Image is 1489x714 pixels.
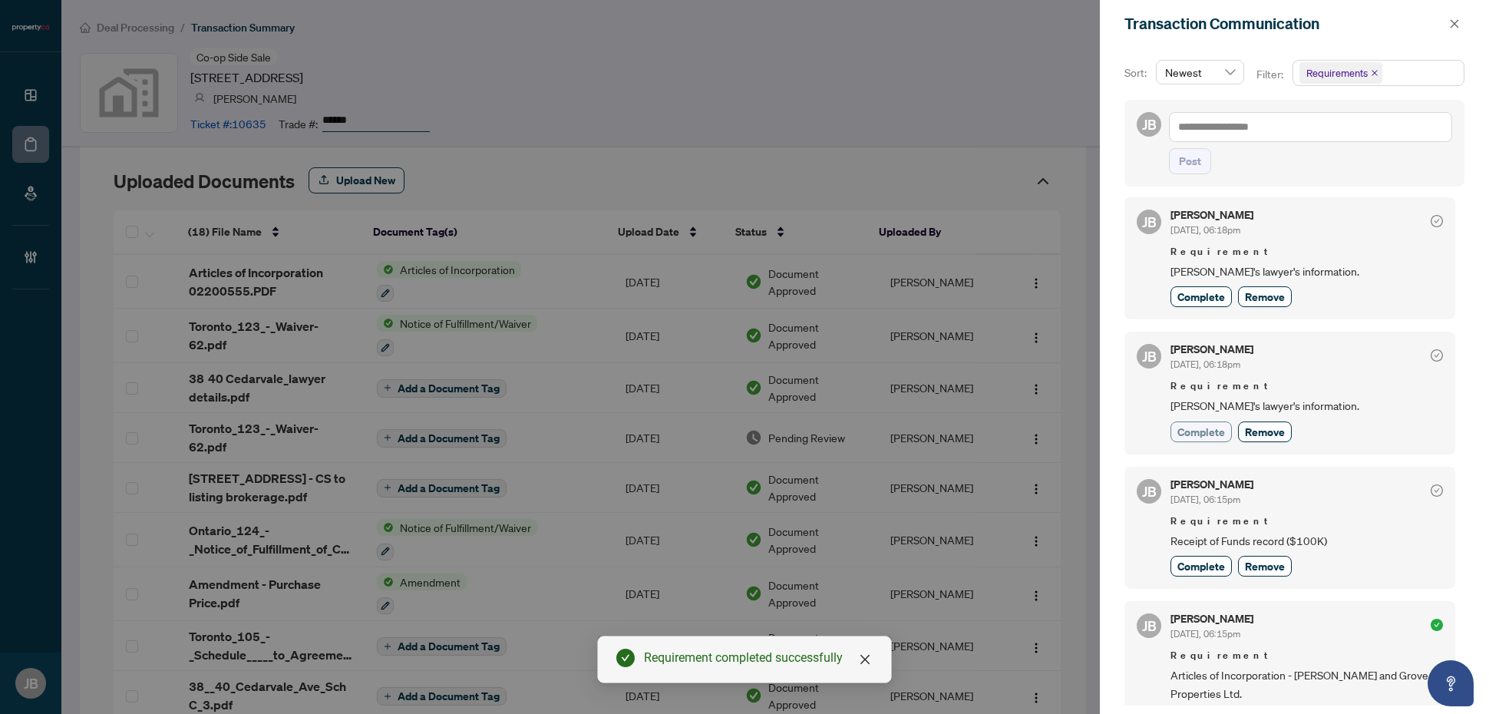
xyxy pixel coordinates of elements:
[1431,619,1443,631] span: check-circle
[1170,378,1443,394] span: Requirement
[1177,289,1225,305] span: Complete
[1238,556,1292,577] button: Remove
[1170,286,1232,307] button: Complete
[1177,424,1225,440] span: Complete
[1170,532,1443,550] span: Receipt of Funds record ($100K)
[644,649,873,667] div: Requirement completed successfully
[1170,397,1443,415] span: [PERSON_NAME]'s lawyer's information.
[1170,613,1253,624] h5: [PERSON_NAME]
[1170,514,1443,529] span: Requirement
[1169,148,1211,174] button: Post
[1431,349,1443,362] span: check-circle
[1142,481,1157,502] span: JB
[1142,114,1157,135] span: JB
[1170,344,1253,355] h5: [PERSON_NAME]
[1245,424,1285,440] span: Remove
[1431,484,1443,497] span: check-circle
[1170,494,1240,505] span: [DATE], 06:15pm
[1170,359,1240,370] span: [DATE], 06:18pm
[1170,628,1240,640] span: [DATE], 06:15pm
[1177,558,1225,574] span: Complete
[1165,61,1235,84] span: Newest
[1124,64,1150,81] p: Sort:
[857,651,873,668] a: Close
[616,649,635,667] span: check-circle
[1170,421,1232,442] button: Complete
[1142,345,1157,367] span: JB
[1142,615,1157,636] span: JB
[1256,66,1286,83] p: Filter:
[1238,286,1292,307] button: Remove
[1431,215,1443,227] span: check-circle
[1170,244,1443,259] span: Requirement
[1170,556,1232,577] button: Complete
[1170,648,1443,663] span: Requirement
[1371,69,1378,77] span: close
[1245,558,1285,574] span: Remove
[1306,65,1368,81] span: Requirements
[1170,479,1253,490] h5: [PERSON_NAME]
[1238,421,1292,442] button: Remove
[1170,224,1240,236] span: [DATE], 06:18pm
[1142,211,1157,233] span: JB
[1449,18,1460,29] span: close
[1170,263,1443,280] span: [PERSON_NAME]'s lawyer's information.
[1170,666,1443,702] span: Articles of Incorporation - [PERSON_NAME] and Grove Properties Ltd.
[859,653,871,666] span: close
[1124,12,1444,35] div: Transaction Communication
[1299,62,1382,84] span: Requirements
[1170,210,1253,220] h5: [PERSON_NAME]
[1245,289,1285,305] span: Remove
[1428,660,1474,706] button: Open asap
